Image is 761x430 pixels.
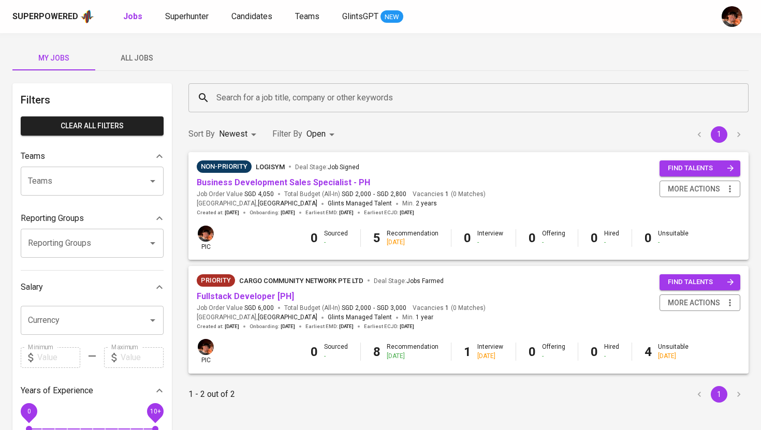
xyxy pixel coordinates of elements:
[364,323,414,330] span: Earliest ECJD :
[402,314,433,321] span: Min.
[660,274,740,290] button: find talents
[197,338,215,365] div: pic
[197,313,317,323] span: [GEOGRAPHIC_DATA] ,
[123,11,142,21] b: Jobs
[604,229,619,247] div: Hired
[364,209,414,216] span: Earliest ECJD :
[197,177,370,187] a: Business Development Sales Specialist - PH
[380,12,403,22] span: NEW
[12,11,78,23] div: Superpowered
[342,304,371,313] span: SGD 2,000
[37,347,80,368] input: Value
[668,162,734,174] span: find talents
[604,238,619,247] div: -
[342,190,371,199] span: SGD 2,000
[529,231,536,245] b: 0
[342,10,403,23] a: GlintsGPT NEW
[198,226,214,242] img: diemas@glints.com
[197,304,274,313] span: Job Order Value
[542,229,565,247] div: Offering
[413,190,486,199] span: Vacancies ( 0 Matches )
[29,120,155,132] span: Clear All filters
[668,296,720,309] span: more actions
[21,146,164,167] div: Teams
[711,386,727,403] button: page 1
[188,388,235,401] p: 1 - 2 out of 2
[328,314,392,321] span: Glints Managed Talent
[328,200,392,207] span: Glints Managed Talent
[311,345,318,359] b: 0
[416,200,437,207] span: 2 years
[145,313,160,328] button: Open
[529,345,536,359] b: 0
[197,323,239,330] span: Created at :
[658,238,689,247] div: -
[604,352,619,361] div: -
[406,277,444,285] span: Jobs Farmed
[281,209,295,216] span: [DATE]
[197,160,252,173] div: Pending Client’s Feedback, Sufficient Talents in Pipeline
[374,277,444,285] span: Deal Stage :
[250,209,295,216] span: Onboarding :
[402,200,437,207] span: Min.
[591,345,598,359] b: 0
[324,352,348,361] div: -
[645,231,652,245] b: 0
[80,9,94,24] img: app logo
[373,231,380,245] b: 5
[413,304,486,313] span: Vacancies ( 0 Matches )
[219,128,247,140] p: Newest
[197,275,235,286] span: Priority
[21,150,45,162] p: Teams
[256,163,285,171] span: LogiSYM
[295,10,321,23] a: Teams
[21,92,164,108] h6: Filters
[231,11,272,21] span: Candidates
[306,129,326,139] span: Open
[591,231,598,245] b: 0
[225,209,239,216] span: [DATE]
[339,209,354,216] span: [DATE]
[604,343,619,360] div: Hired
[342,11,378,21] span: GlintsGPT
[197,199,317,209] span: [GEOGRAPHIC_DATA] ,
[377,190,406,199] span: SGD 2,800
[295,11,319,21] span: Teams
[231,10,274,23] a: Candidates
[225,323,239,330] span: [DATE]
[21,208,164,229] div: Reporting Groups
[324,229,348,247] div: Sourced
[145,174,160,188] button: Open
[711,126,727,143] button: page 1
[311,231,318,245] b: 0
[400,323,414,330] span: [DATE]
[123,10,144,23] a: Jobs
[444,190,449,199] span: 1
[645,345,652,359] b: 4
[258,313,317,323] span: [GEOGRAPHIC_DATA]
[660,181,740,198] button: more actions
[328,164,359,171] span: Job Signed
[250,323,295,330] span: Onboarding :
[19,52,89,65] span: My Jobs
[690,126,749,143] nav: pagination navigation
[690,386,749,403] nav: pagination navigation
[373,345,380,359] b: 8
[219,125,260,144] div: Newest
[660,160,740,176] button: find talents
[197,209,239,216] span: Created at :
[295,164,359,171] span: Deal Stage :
[542,343,565,360] div: Offering
[21,277,164,298] div: Salary
[188,128,215,140] p: Sort By
[150,407,160,414] span: 10+
[21,212,84,225] p: Reporting Groups
[197,291,294,301] a: Fullstack Developer [PH]
[542,352,565,361] div: -
[668,276,734,288] span: find talents
[373,190,375,199] span: -
[121,347,164,368] input: Value
[165,10,211,23] a: Superhunter
[444,304,449,313] span: 1
[21,380,164,401] div: Years of Experience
